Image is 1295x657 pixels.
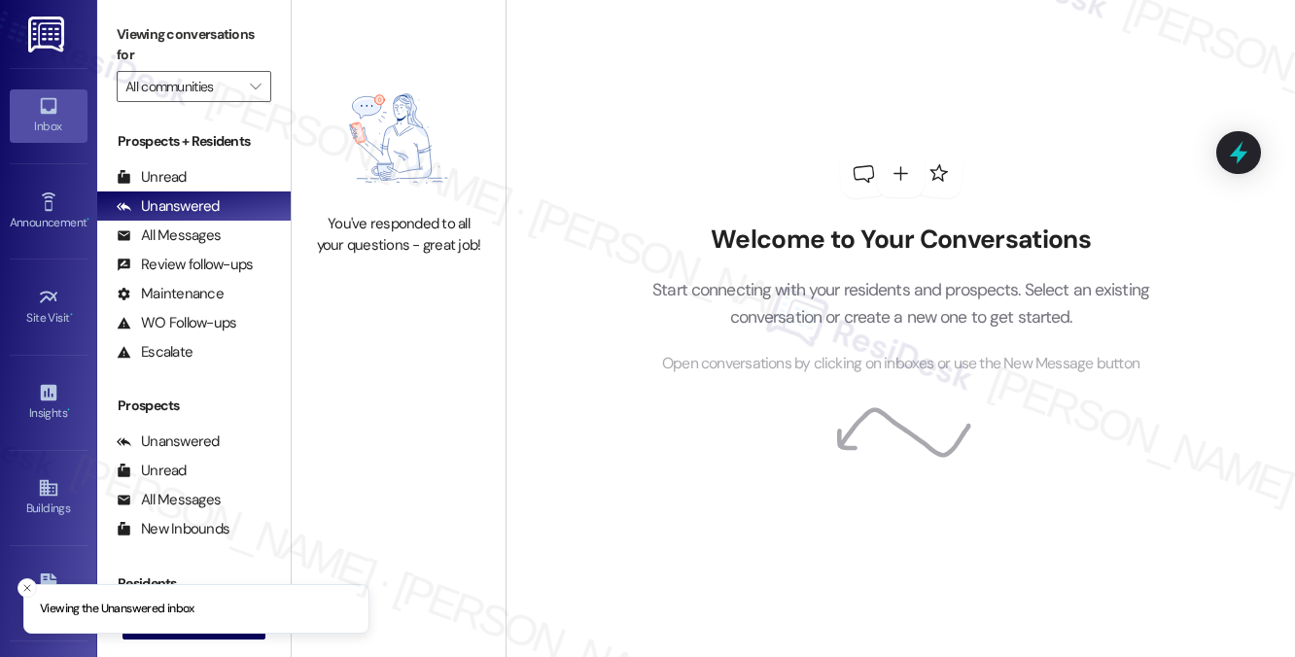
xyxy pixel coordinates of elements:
div: Prospects [97,396,291,416]
div: You've responded to all your questions - great job! [313,214,484,256]
div: Prospects + Residents [97,131,291,152]
img: empty-state [313,73,484,204]
div: New Inbounds [117,519,229,539]
a: Leads [10,568,87,620]
a: Site Visit • [10,281,87,333]
div: All Messages [117,490,221,510]
span: • [70,308,73,322]
p: Start connecting with your residents and prospects. Select an existing conversation or create a n... [623,276,1179,331]
h2: Welcome to Your Conversations [623,225,1179,256]
a: Inbox [10,89,87,142]
div: Unanswered [117,196,220,217]
input: All communities [125,71,240,102]
label: Viewing conversations for [117,19,271,71]
a: Buildings [10,471,87,524]
div: Escalate [117,342,192,363]
div: All Messages [117,225,221,246]
div: WO Follow-ups [117,313,236,333]
button: Close toast [17,578,37,598]
span: • [87,213,89,226]
span: • [67,403,70,417]
p: Viewing the Unanswered inbox [40,601,194,618]
i:  [250,79,261,94]
a: Insights • [10,376,87,429]
div: Unread [117,167,187,188]
div: Maintenance [117,284,224,304]
div: Review follow-ups [117,255,253,275]
div: Unread [117,461,187,481]
img: ResiDesk Logo [28,17,68,52]
div: Unanswered [117,432,220,452]
span: Open conversations by clicking on inboxes or use the New Message button [662,352,1139,376]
